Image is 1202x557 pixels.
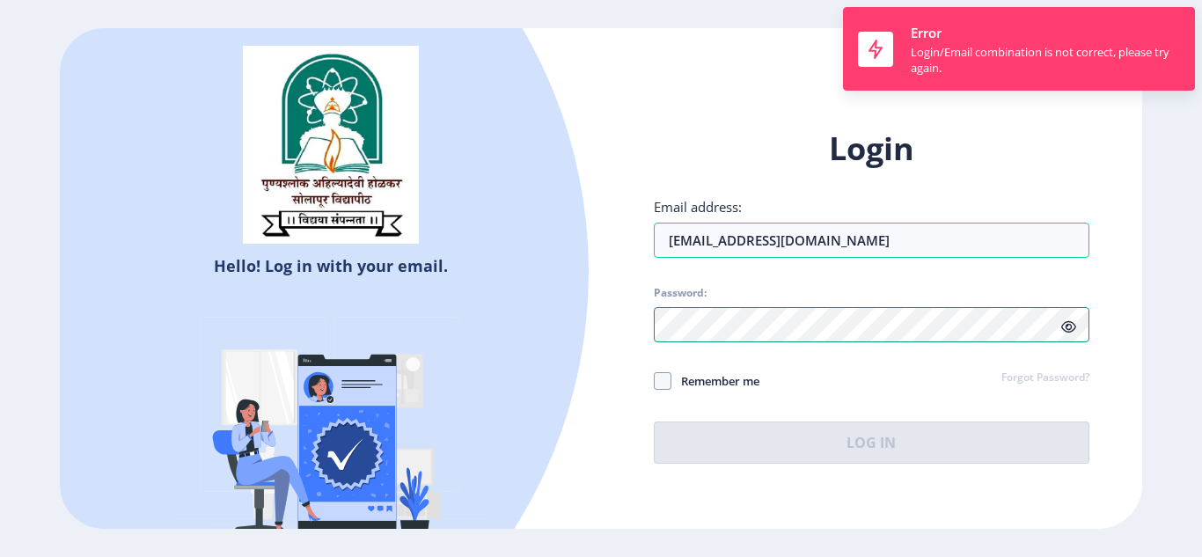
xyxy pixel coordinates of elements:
a: Forgot Password? [1001,370,1089,386]
label: Email address: [654,198,742,216]
label: Password: [654,286,707,300]
div: Login/Email combination is not correct, please try again. [911,44,1180,76]
img: sulogo.png [243,46,419,245]
h1: Login [654,128,1089,170]
input: Email address [654,223,1089,258]
button: Log In [654,421,1089,464]
span: Error [911,24,942,41]
span: Remember me [671,370,759,392]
